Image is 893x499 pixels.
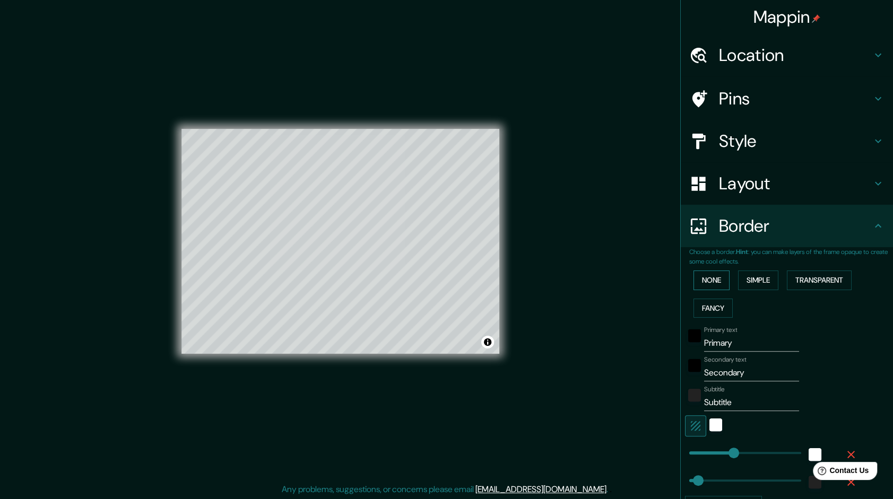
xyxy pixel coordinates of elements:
h4: Style [719,130,872,152]
div: . [610,483,612,496]
h4: Pins [719,88,872,109]
button: None [693,270,730,290]
button: Simple [738,270,778,290]
h4: Mappin [753,6,821,28]
button: Fancy [693,299,733,318]
div: Pins [681,77,893,120]
p: Choose a border. : you can make layers of the frame opaque to create some cool effects. [689,247,893,266]
button: white [709,418,722,431]
label: Primary text [704,326,737,335]
div: . [608,483,610,496]
button: Transparent [787,270,852,290]
a: [EMAIL_ADDRESS][DOMAIN_NAME] [475,484,606,495]
b: Hint [736,248,748,256]
iframe: Help widget launcher [799,458,881,487]
p: Any problems, suggestions, or concerns please email . [282,483,608,496]
label: Secondary text [704,355,747,364]
div: Location [681,34,893,76]
button: black [688,329,701,342]
img: pin-icon.png [812,14,820,23]
h4: Location [719,45,872,66]
button: Toggle attribution [481,336,494,348]
h4: Border [719,215,872,237]
h4: Layout [719,173,872,194]
label: Subtitle [704,385,725,394]
div: Border [681,205,893,247]
div: Layout [681,162,893,205]
button: color-222222 [688,389,701,401]
button: black [688,359,701,372]
button: white [809,448,821,461]
div: Style [681,120,893,162]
